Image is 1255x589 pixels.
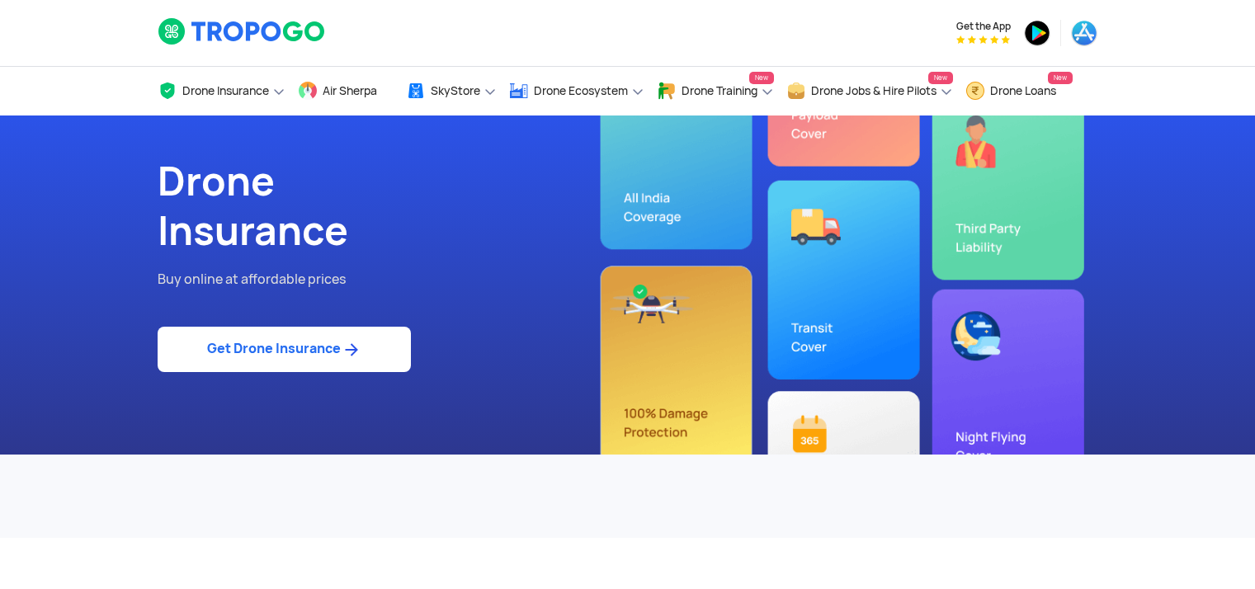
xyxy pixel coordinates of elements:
span: New [928,72,953,84]
span: SkyStore [431,84,480,97]
a: Drone LoansNew [965,67,1073,115]
p: Buy online at affordable prices [158,269,616,290]
a: Get Drone Insurance [158,327,411,372]
a: Drone TrainingNew [657,67,774,115]
img: App Raking [956,35,1010,44]
img: ic_appstore.png [1071,20,1097,46]
span: Get the App [956,20,1011,33]
img: ic_playstore.png [1024,20,1050,46]
h1: Drone Insurance [158,157,616,256]
span: Drone Insurance [182,84,269,97]
a: Air Sherpa [298,67,394,115]
span: New [1048,72,1073,84]
span: Drone Ecosystem [534,84,628,97]
span: Drone Loans [990,84,1056,97]
span: Air Sherpa [323,84,377,97]
a: Drone Insurance [158,67,285,115]
span: New [749,72,774,84]
img: ic_arrow_forward_blue.svg [341,340,361,360]
a: Drone Jobs & Hire PilotsNew [786,67,953,115]
img: logoHeader.svg [158,17,327,45]
span: Drone Jobs & Hire Pilots [811,84,937,97]
span: Drone Training [682,84,757,97]
a: SkyStore [406,67,497,115]
a: Drone Ecosystem [509,67,644,115]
